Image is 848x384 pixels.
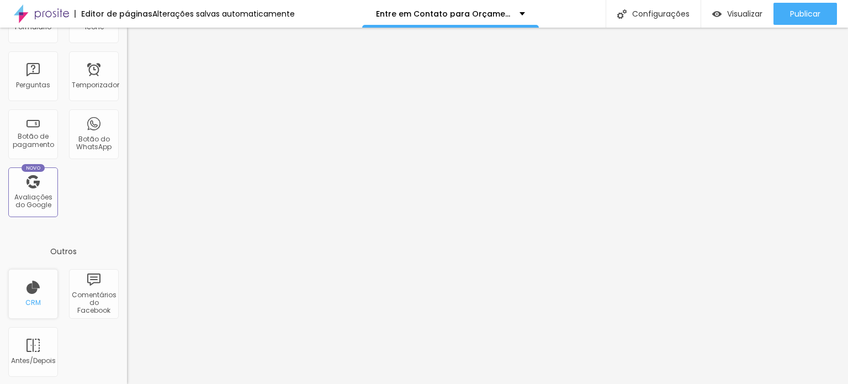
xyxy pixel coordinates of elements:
font: Outros [50,246,77,257]
font: Botão de pagamento [13,131,54,149]
font: Avaliações do Google [14,192,52,209]
font: CRM [25,298,41,307]
font: Visualizar [727,8,762,19]
iframe: Editor [127,28,848,384]
font: Entre em Contato para Orçamento [376,8,519,19]
font: Temporizador [72,80,119,90]
font: Editor de páginas [81,8,152,19]
font: Perguntas [16,80,50,90]
font: Publicar [790,8,820,19]
font: Novo [26,165,41,171]
button: Publicar [773,3,837,25]
img: view-1.svg [712,9,722,19]
font: Configurações [632,8,690,19]
font: Comentários do Facebook [72,290,116,315]
font: Botão do WhatsApp [76,134,112,151]
button: Visualizar [701,3,773,25]
font: Antes/Depois [11,356,56,365]
img: Ícone [617,9,627,19]
font: Alterações salvas automaticamente [152,8,295,19]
